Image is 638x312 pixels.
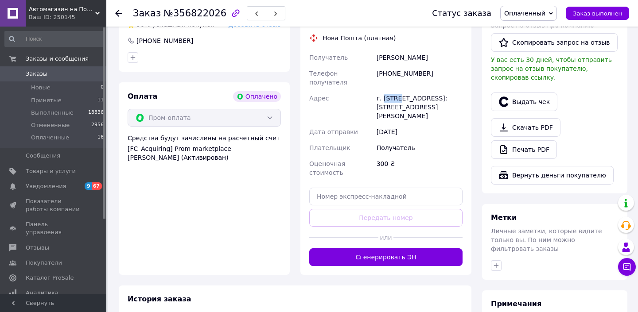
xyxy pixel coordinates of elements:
div: Нова Пошта (платная) [320,34,398,42]
div: [FC_Acquiring] Prom marketplace [PERSON_NAME] (Активирован) [128,144,281,162]
span: 11 [97,96,104,104]
span: История заказа [128,295,191,303]
input: Номер экспресс-накладной [309,188,463,205]
span: или [378,233,394,242]
div: Оплачено [233,91,281,102]
span: Принятые [31,96,62,104]
span: 2956 [91,121,104,129]
span: 18836 [88,109,104,117]
span: Метки [491,213,517,222]
span: 0 [101,84,104,92]
div: Вернуться назад [115,9,122,18]
input: Поиск [4,31,105,47]
span: Получатель [309,54,348,61]
span: Адрес [309,95,329,102]
span: 16 [97,134,104,142]
span: Покупатели [26,259,62,267]
span: Заказы [26,70,47,78]
div: Статус заказа [432,9,491,18]
span: Заказ [133,8,161,19]
div: [PHONE_NUMBER] [136,36,194,45]
span: Отзывы [26,244,49,252]
span: Отмененные [31,121,70,129]
div: Получатель [375,140,464,156]
span: 9 [85,182,92,190]
div: [PHONE_NUMBER] [375,65,464,90]
span: №356822026 [163,8,226,19]
button: Заказ выполнен [566,7,629,20]
span: Примечания [491,300,541,308]
span: Аналитика [26,289,58,297]
a: Печать PDF [491,140,557,159]
span: Оплаченные [31,134,69,142]
span: Оплаченный [504,10,545,17]
span: Сообщения [26,152,60,160]
span: Оценочная стоимость [309,160,345,176]
span: Выполненные [31,109,74,117]
button: Скопировать запрос на отзыв [491,33,618,52]
span: Заказ выполнен [573,10,622,17]
span: Дата отправки [309,128,358,135]
div: Средства будут зачислены на расчетный счет [128,134,281,162]
button: Сгенерировать ЭН [309,248,463,266]
div: Ваш ID: 250145 [29,13,106,21]
div: г. [STREET_ADDRESS]: [STREET_ADDRESS][PERSON_NAME] [375,90,464,124]
span: 67 [92,182,102,190]
span: У вас есть 30 дней, чтобы отправить запрос на отзыв покупателю, скопировав ссылку. [491,56,612,81]
span: Новые [31,84,51,92]
span: Уведомления [26,182,66,190]
span: Каталог ProSale [26,274,74,282]
span: Автомагазин на Позняках [29,5,95,13]
span: Панель управления [26,220,82,236]
div: 300 ₴ [375,156,464,181]
span: Личные заметки, которые видите только вы. По ним можно фильтровать заказы [491,227,602,252]
span: Оплата [128,92,157,100]
button: Вернуть деньги покупателю [491,166,614,185]
span: Показатели работы компании [26,197,82,213]
span: Товары и услуги [26,167,76,175]
a: Скачать PDF [491,118,560,137]
span: Плательщик [309,144,350,151]
span: Заказы и сообщения [26,55,89,63]
button: Чат с покупателем [618,258,636,276]
div: [DATE] [375,124,464,140]
button: Выдать чек [491,92,557,111]
div: [PERSON_NAME] [375,50,464,65]
span: Телефон получателя [309,70,347,86]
